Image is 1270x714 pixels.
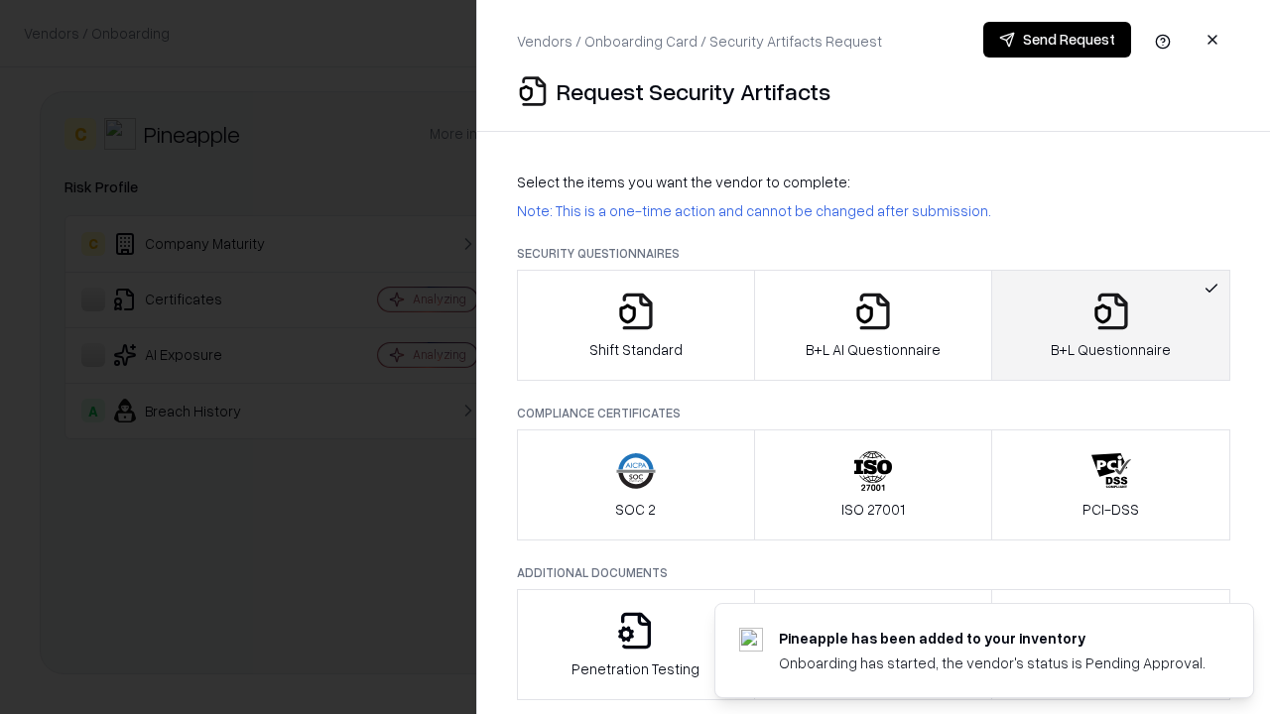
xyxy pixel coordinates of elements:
button: B+L AI Questionnaire [754,270,993,381]
button: Send Request [983,22,1131,58]
p: Vendors / Onboarding Card / Security Artifacts Request [517,31,882,52]
button: B+L Questionnaire [991,270,1230,381]
p: Select the items you want the vendor to complete: [517,172,1230,192]
p: Additional Documents [517,564,1230,581]
p: B+L AI Questionnaire [806,339,941,360]
p: Shift Standard [589,339,683,360]
img: pineappleenergy.com [739,628,763,652]
p: Penetration Testing [571,658,699,679]
div: Pineapple has been added to your inventory [779,628,1206,649]
p: PCI-DSS [1082,499,1139,520]
p: Compliance Certificates [517,405,1230,421]
p: Request Security Artifacts [557,75,830,107]
button: PCI-DSS [991,429,1230,540]
div: Onboarding has started, the vendor's status is Pending Approval. [779,653,1206,673]
p: B+L Questionnaire [1051,339,1171,360]
p: SOC 2 [615,499,656,520]
button: SOC 2 [517,429,755,540]
button: Privacy Policy [754,589,993,700]
button: Data Processing Agreement [991,589,1230,700]
button: ISO 27001 [754,429,993,540]
p: Security Questionnaires [517,245,1230,262]
p: Note: This is a one-time action and cannot be changed after submission. [517,200,1230,221]
button: Shift Standard [517,270,755,381]
button: Penetration Testing [517,589,755,700]
p: ISO 27001 [841,499,905,520]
